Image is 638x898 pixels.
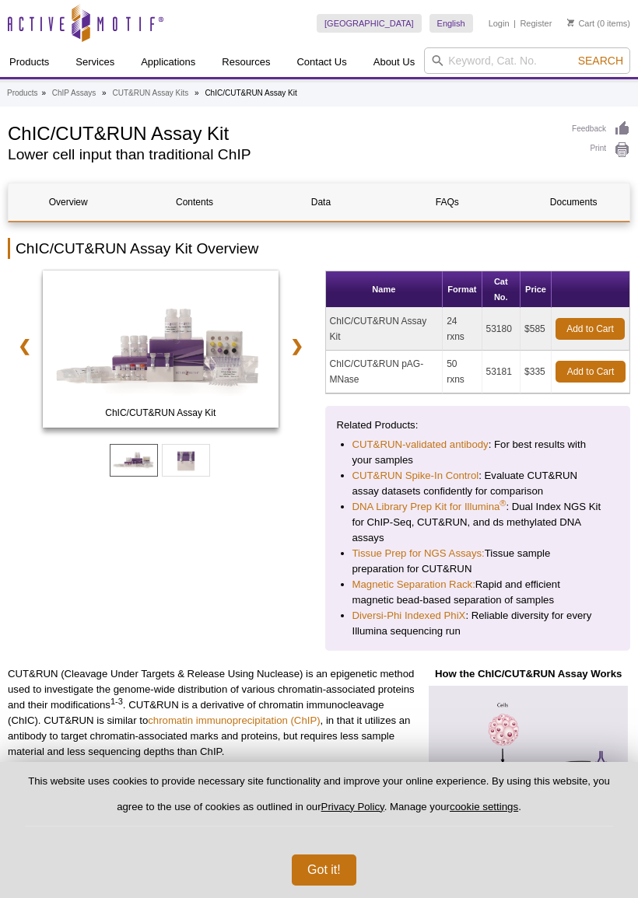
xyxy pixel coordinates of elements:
[435,668,622,680] strong: How the ChIC/CUT&RUN Assay Works
[8,148,556,162] h2: Lower cell input than traditional ChIP
[443,351,482,393] td: 50 rxns
[352,499,507,515] a: DNA Library Prep Kit for Illumina®
[352,577,475,592] a: Magnetic Separation Rack:
[43,271,279,432] a: ChIC/CUT&RUN Assay Kit
[556,361,626,383] a: Add to Cart
[112,86,188,100] a: CUT&RUN Assay Kits
[352,608,604,639] li: : Reliable diversity for every Illumina sequencing run
[352,577,604,608] li: Rapid and efficient magnetic bead-based separation of samples
[326,351,443,393] td: ChIC/CUT&RUN pAG-MNase
[292,854,356,886] button: Got it!
[352,437,604,468] li: : For best results with your samples
[514,183,633,221] a: Documents
[41,89,46,97] li: »
[567,14,630,33] li: (0 items)
[352,499,604,546] li: : Dual Index NGS Kit for ChIP-Seq, CUT&RUN, and ds methylated DNA assays
[287,47,356,77] a: Contact Us
[38,405,282,421] span: ChIC/CUT&RUN Assay Kit
[337,418,619,433] p: Related Products:
[556,318,625,340] a: Add to Cart
[567,18,594,29] a: Cart
[429,14,473,33] a: English
[195,89,199,97] li: »
[352,608,466,624] a: Diversi-Phi Indexed PhiX
[261,183,380,221] a: Data
[52,86,96,100] a: ChIP Assays
[450,801,518,812] button: cookie settings
[317,14,422,33] a: [GEOGRAPHIC_DATA]
[8,238,630,259] h2: ChIC/CUT&RUN Assay Kit Overview
[514,14,516,33] li: |
[8,666,415,760] p: CUT&RUN (Cleavage Under Targets & Release Using Nuclease) is an epigenetic method used to investi...
[352,468,479,484] a: CUT&RUN Spike-In Control
[205,89,296,97] li: ChIC/CUT&RUN Assay Kit
[443,308,482,351] td: 24 rxns
[326,271,443,308] th: Name
[9,183,128,221] a: Overview
[326,308,443,351] td: ChIC/CUT&RUN Assay Kit
[520,18,552,29] a: Register
[321,801,384,812] a: Privacy Policy
[387,183,507,221] a: FAQs
[572,121,630,138] a: Feedback
[131,47,205,77] a: Applications
[521,351,552,393] td: $335
[7,86,37,100] a: Products
[135,183,254,221] a: Contents
[573,54,628,68] button: Search
[352,546,604,577] li: Tissue sample preparation for CUT&RUN
[482,308,521,351] td: 53180
[572,142,630,159] a: Print
[489,18,510,29] a: Login
[521,271,552,308] th: Price
[567,19,574,26] img: Your Cart
[482,351,521,393] td: 53181
[424,47,630,74] input: Keyword, Cat. No.
[66,47,124,77] a: Services
[352,437,489,452] a: CUT&RUN-validated antibody
[25,774,613,826] p: This website uses cookies to provide necessary site functionality and improve your online experie...
[110,697,123,706] sup: 1-3
[578,54,623,67] span: Search
[212,47,279,77] a: Resources
[482,271,521,308] th: Cat No.
[364,47,424,77] a: About Us
[8,121,556,144] h1: ChIC/CUT&RUN Assay Kit
[500,498,506,508] sup: ®
[148,715,320,726] a: chromatin immunoprecipitation (ChIP)
[280,328,314,364] a: ❯
[443,271,482,308] th: Format
[521,308,552,351] td: $585
[43,271,279,428] img: ChIC/CUT&RUN Assay Kit
[8,328,41,364] a: ❮
[352,546,485,561] a: Tissue Prep for NGS Assays:
[352,468,604,499] li: : Evaluate CUT&RUN assay datasets confidently for comparison
[102,89,107,97] li: »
